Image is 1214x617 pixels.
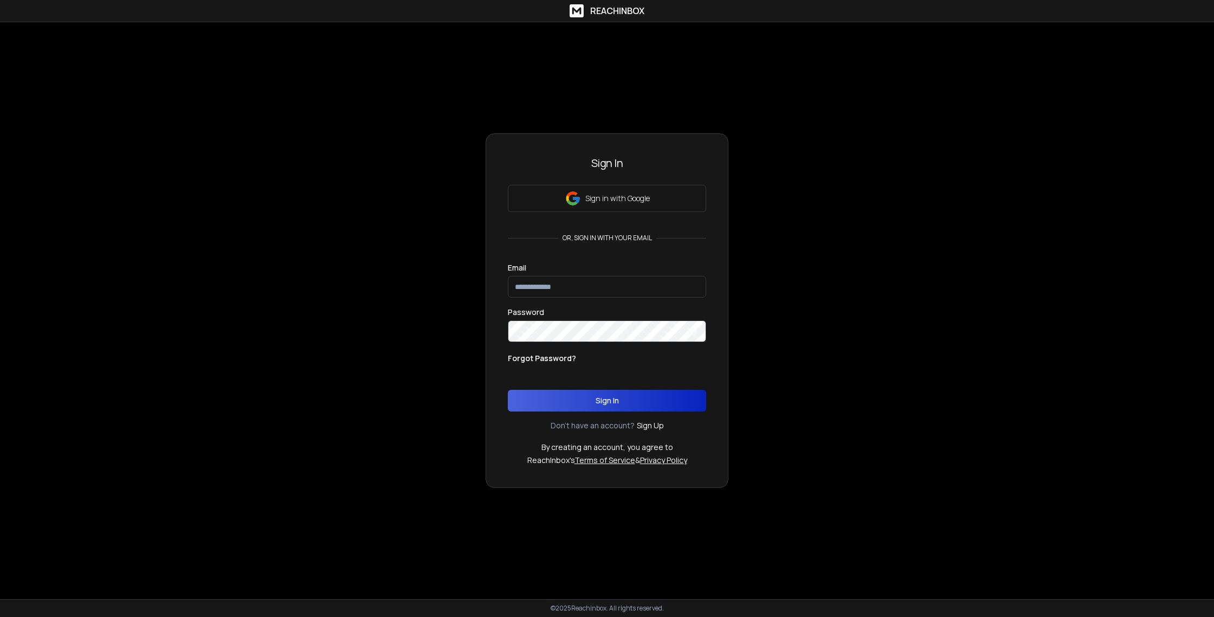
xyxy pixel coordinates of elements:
[508,156,706,171] h3: Sign In
[640,455,687,465] a: Privacy Policy
[508,185,706,212] button: Sign in with Google
[508,353,576,364] p: Forgot Password?
[570,4,644,17] a: ReachInbox
[508,390,706,412] button: Sign In
[541,442,673,453] p: By creating an account, you agree to
[574,455,635,465] a: Terms of Service
[508,308,544,316] label: Password
[590,4,644,17] h1: ReachInbox
[637,420,664,431] a: Sign Up
[551,420,635,431] p: Don't have an account?
[585,193,650,204] p: Sign in with Google
[551,604,664,613] p: © 2025 Reachinbox. All rights reserved.
[508,264,526,272] label: Email
[527,455,687,466] p: ReachInbox's &
[558,234,656,242] p: or, sign in with your email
